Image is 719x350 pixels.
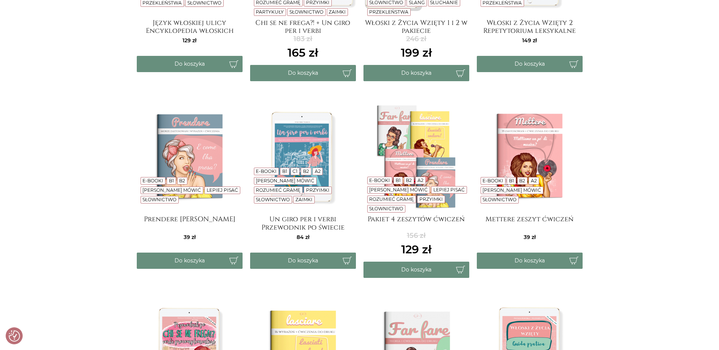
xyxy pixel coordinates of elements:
button: Do koszyka [477,56,583,72]
a: [PERSON_NAME] mówić [482,187,541,193]
a: Chi se ne frega?! + Un giro per i verbi [250,19,356,34]
a: A2 [315,168,321,174]
a: E-booki [256,168,277,174]
a: Włoski z Życia Wzięty 2 Repetytorium leksykalne [477,19,583,34]
img: Revisit consent button [9,330,20,342]
a: Rozumieć gramę [369,196,414,202]
a: Partykuły [256,9,284,15]
a: Lepiej pisać [207,187,238,193]
span: 149 [522,37,537,44]
a: B2 [519,178,525,183]
button: Do koszyka [137,56,243,72]
a: B2 [179,178,185,183]
a: Przyimki [419,196,443,202]
a: Słownictwo [369,206,403,211]
a: Un giro per i verbi Przewodnik po świecie włoskich czasowników [250,215,356,230]
a: Słownictwo [289,9,323,15]
span: 129 [182,37,196,44]
button: Do koszyka [363,65,469,81]
span: 84 [297,234,309,241]
a: Prendere [PERSON_NAME] [137,215,243,230]
a: B2 [406,177,412,183]
a: Zaimki [329,9,346,15]
a: Przyimki [306,187,329,193]
a: Pakiet 4 zeszytów ćwiczeń [363,215,469,230]
a: B1 [169,178,174,183]
a: Słownictwo [142,197,176,202]
a: Język włoskiej ulicy Encyklopedia włoskich wulgaryzmów [137,19,243,34]
button: Do koszyka [250,253,356,269]
a: C1 [292,168,297,174]
button: Preferencje co do zgód [9,330,20,342]
span: 39 [524,234,536,241]
a: Słownictwo [256,197,290,202]
a: B1 [509,178,514,183]
a: Zaimki [295,197,312,202]
del: 183 [288,34,318,44]
a: Włoski z Życia Wzięty 1 i 2 w pakiecie [363,19,469,34]
span: 39 [184,234,196,241]
a: Rozumieć gramę [256,187,300,193]
a: Przekleństwa [369,9,408,15]
a: [PERSON_NAME] mówić [256,178,314,183]
a: [PERSON_NAME] mówić [142,187,201,193]
button: Do koszyka [250,65,356,81]
a: A2 [417,177,424,183]
a: A2 [531,178,537,183]
ins: 129 [401,241,431,258]
ins: 199 [401,44,432,61]
a: E-booki [482,178,503,183]
button: Do koszyka [363,262,469,278]
a: E-booki [142,178,163,183]
a: Mettere zeszyt ćwiczeń [477,215,583,230]
button: Do koszyka [137,253,243,269]
del: 156 [401,231,431,241]
a: Lepiej pisać [433,187,465,193]
a: E-booki [369,177,390,183]
ins: 165 [288,44,318,61]
a: B1 [396,177,400,183]
a: B2 [303,168,309,174]
del: 246 [401,34,432,44]
a: [PERSON_NAME] mówić [369,187,428,193]
button: Do koszyka [477,253,583,269]
a: Słownictwo [482,197,516,202]
a: B1 [282,168,287,174]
